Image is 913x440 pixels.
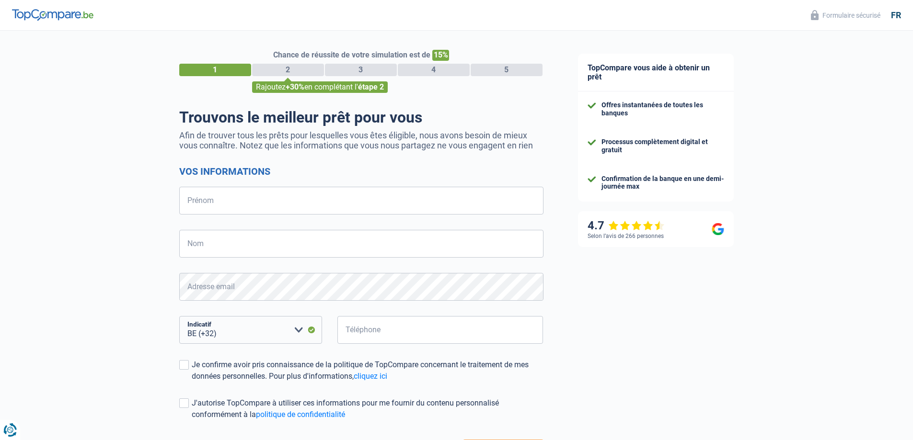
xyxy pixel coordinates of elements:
a: cliquez ici [354,372,387,381]
h2: Vos informations [179,166,543,177]
span: étape 2 [358,82,384,91]
p: Afin de trouver tous les prêts pour lesquelles vous êtes éligible, nous avons besoin de mieux vou... [179,130,543,150]
div: TopCompare vous aide à obtenir un prêt [578,54,734,91]
div: 4 [398,64,470,76]
div: 2 [252,64,324,76]
input: 401020304 [337,316,543,344]
div: 4.7 [588,219,665,233]
div: Selon l’avis de 266 personnes [588,233,664,239]
div: Offres instantanées de toutes les banques [601,101,724,117]
a: politique de confidentialité [256,410,345,419]
div: 1 [179,64,251,76]
img: TopCompare Logo [12,9,93,21]
div: fr [891,10,901,21]
div: Confirmation de la banque en une demi-journée max [601,175,724,191]
div: Processus complètement digital et gratuit [601,138,724,154]
div: Rajoutez en complétant l' [252,81,388,93]
span: Chance de réussite de votre simulation est de [273,50,430,59]
div: 3 [325,64,397,76]
span: +30% [286,82,304,91]
span: 15% [432,50,449,61]
div: 5 [471,64,543,76]
h1: Trouvons le meilleur prêt pour vous [179,108,543,126]
button: Formulaire sécurisé [805,7,886,23]
div: J'autorise TopCompare à utiliser ces informations pour me fournir du contenu personnalisé conform... [192,397,543,420]
div: Je confirme avoir pris connaissance de la politique de TopCompare concernant le traitement de mes... [192,359,543,382]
